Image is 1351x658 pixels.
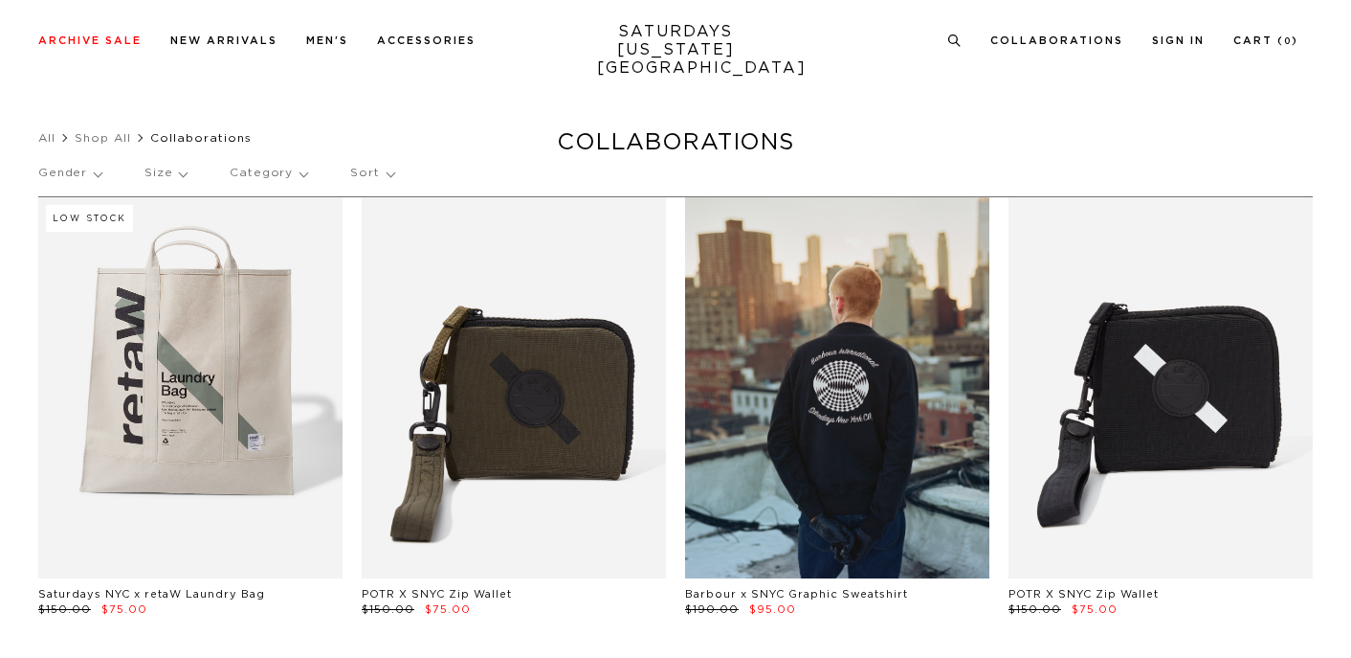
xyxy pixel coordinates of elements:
a: Collaborations [990,35,1123,46]
a: POTR X SNYC Zip Wallet [1008,589,1159,600]
span: $150.00 [362,604,414,615]
span: $95.00 [749,604,796,615]
a: Archive Sale [38,35,142,46]
span: $75.00 [101,604,147,615]
a: Cart (0) [1233,35,1298,46]
a: Sign In [1152,35,1205,46]
span: $75.00 [1072,604,1118,615]
a: Barbour x SNYC Graphic Sweatshirt [685,589,908,600]
a: New Arrivals [170,35,277,46]
span: $150.00 [1008,604,1061,615]
span: $75.00 [425,604,471,615]
p: Gender [38,151,101,195]
a: POTR X SNYC Zip Wallet [362,589,512,600]
a: Accessories [377,35,476,46]
div: Low Stock [46,205,133,232]
a: Shop All [75,132,131,144]
p: Sort [350,151,393,195]
a: Men's [306,35,348,46]
a: SATURDAYS[US_STATE][GEOGRAPHIC_DATA] [597,23,755,78]
a: Saturdays NYC x retaW Laundry Bag [38,589,265,600]
p: Category [230,151,307,195]
span: Collaborations [150,132,252,144]
small: 0 [1284,37,1292,46]
a: All [38,132,55,144]
span: $150.00 [38,604,91,615]
p: Size [144,151,187,195]
span: $190.00 [685,604,739,615]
